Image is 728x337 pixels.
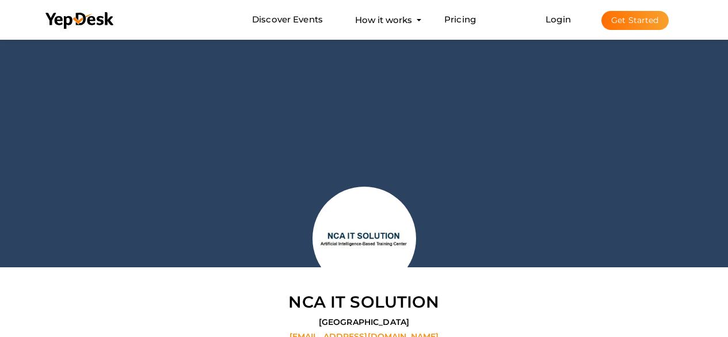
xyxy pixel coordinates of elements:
[352,9,416,31] button: How it works
[319,316,409,328] label: [GEOGRAPHIC_DATA]
[312,187,416,290] img: XU8TUTRE_normal.jpeg
[252,9,323,31] a: Discover Events
[546,14,571,25] a: Login
[288,290,439,313] label: NCA IT Solution
[444,9,476,31] a: Pricing
[601,11,669,30] button: Get Started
